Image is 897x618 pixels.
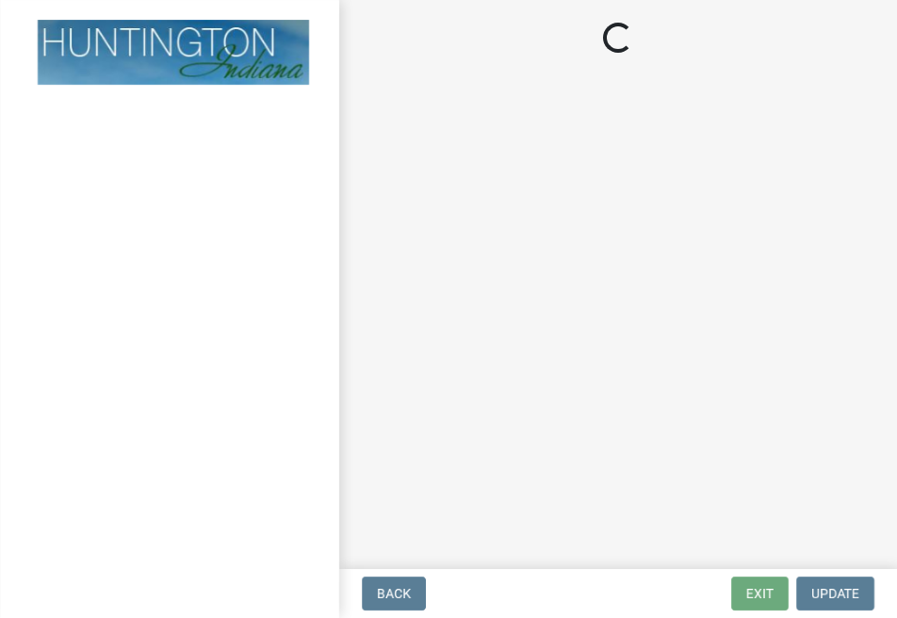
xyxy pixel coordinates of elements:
[796,577,874,610] button: Update
[811,586,859,601] span: Update
[731,577,789,610] button: Exit
[377,586,411,601] span: Back
[38,20,309,85] img: Huntington County, Indiana
[362,577,426,610] button: Back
